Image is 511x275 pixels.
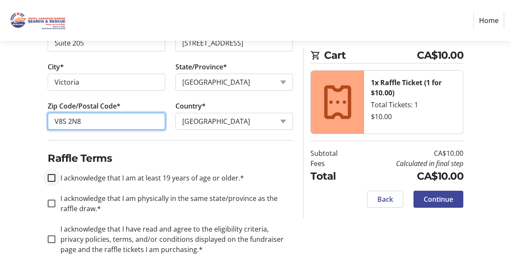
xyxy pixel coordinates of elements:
td: CA$10.00 [354,148,463,158]
span: Continue [424,194,453,204]
label: Country* [175,101,206,111]
strong: 1x Raffle Ticket (1 for $10.00) [371,78,442,97]
td: Fees [310,158,354,169]
label: I acknowledge that I am physically in the same state/province as the raffle draw.* [55,193,293,214]
h2: Raffle Terms [48,151,293,166]
button: Back [367,191,403,208]
td: Total [310,169,354,184]
td: CA$10.00 [354,169,463,184]
label: City* [48,62,64,72]
button: Continue [413,191,463,208]
td: Calculated in final step [354,158,463,169]
input: Zip or Postal Code [48,113,165,130]
div: $10.00 [371,112,456,122]
label: I acknowledge that I have read and agree to the eligibility criteria, privacy policies, terms, an... [55,224,293,255]
td: Subtotal [310,148,354,158]
div: Total Tickets: 1 [371,100,456,110]
label: I acknowledge that I am at least 19 years of age or older.* [55,173,244,183]
label: Zip Code/Postal Code* [48,101,121,111]
span: Back [377,194,393,204]
span: Cart [324,48,417,63]
label: State/Province* [175,62,227,72]
span: CA$10.00 [417,48,463,63]
input: Address [48,34,165,52]
img: Royal Canadian Marine Search and Rescue - Station 8's Logo [7,3,67,37]
input: City [48,74,165,91]
a: Home [474,12,504,29]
